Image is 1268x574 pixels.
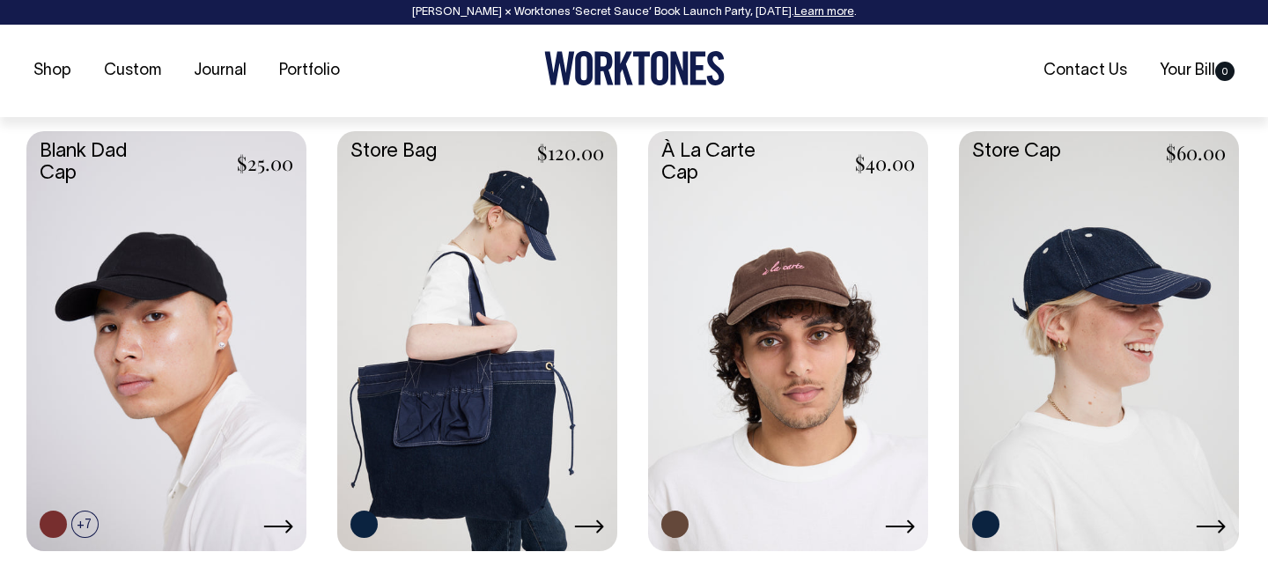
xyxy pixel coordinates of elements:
[97,56,168,85] a: Custom
[272,56,347,85] a: Portfolio
[794,7,854,18] a: Learn more
[1215,62,1235,81] span: 0
[18,6,1250,18] div: [PERSON_NAME] × Worktones ‘Secret Sauce’ Book Launch Party, [DATE]. .
[1036,56,1134,85] a: Contact Us
[187,56,254,85] a: Journal
[1153,56,1242,85] a: Your Bill0
[71,511,99,538] span: +7
[26,56,78,85] a: Shop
